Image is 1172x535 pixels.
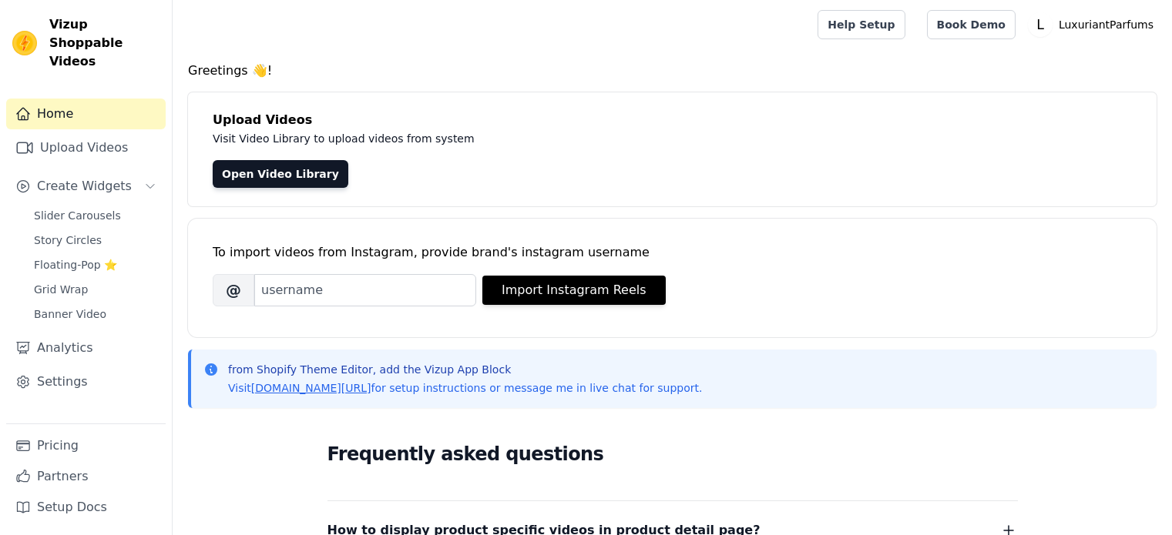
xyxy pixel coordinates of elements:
span: Story Circles [34,232,102,248]
a: Slider Carousels [25,205,166,226]
div: To import videos from Instagram, provide brand's instagram username [213,243,1132,262]
span: Create Widgets [37,177,132,196]
span: Slider Carousels [34,208,121,223]
a: Banner Video [25,303,166,325]
img: Vizup [12,31,37,55]
a: Home [6,99,166,129]
a: [DOMAIN_NAME][URL] [251,382,371,394]
p: from Shopify Theme Editor, add the Vizup App Block [228,362,702,377]
h2: Frequently asked questions [327,439,1018,470]
span: Floating-Pop ⭐ [34,257,117,273]
text: L [1036,17,1044,32]
a: Grid Wrap [25,279,166,300]
button: Create Widgets [6,171,166,202]
a: Book Demo [927,10,1016,39]
p: Visit Video Library to upload videos from system [213,129,903,148]
a: Story Circles [25,229,166,251]
a: Floating-Pop ⭐ [25,254,166,276]
h4: Greetings 👋! [188,62,1157,80]
a: Pricing [6,430,166,461]
a: Upload Videos [6,132,166,163]
a: Setup Docs [6,492,166,523]
span: @ [213,274,254,306]
button: Import Instagram Reels [482,276,666,305]
a: Partners [6,461,166,492]
button: L LuxuriantParfums [1028,11,1160,38]
a: Analytics [6,333,166,363]
a: Settings [6,366,166,397]
h4: Upload Videos [213,111,1132,129]
p: Visit for setup instructions or message me in live chat for support. [228,380,702,396]
a: Open Video Library [213,160,348,188]
p: LuxuriantParfums [1053,11,1160,38]
input: username [254,274,476,306]
span: Vizup Shoppable Videos [49,15,160,71]
a: Help Setup [818,10,905,39]
span: Grid Wrap [34,282,88,297]
span: Banner Video [34,306,106,322]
